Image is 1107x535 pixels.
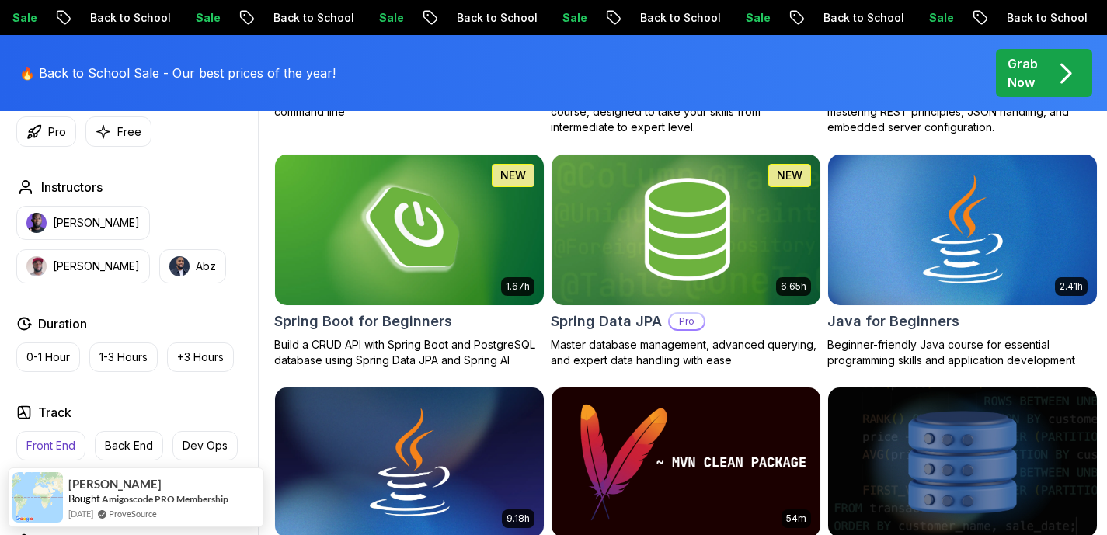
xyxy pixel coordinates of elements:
p: Dev Ops [183,438,228,453]
p: 1-3 Hours [99,349,148,365]
h2: Spring Data JPA [551,311,662,332]
a: Amigoscode PRO Membership [102,492,228,505]
p: Grab Now [1008,54,1038,92]
p: Sale [914,10,963,26]
p: Free [117,124,141,140]
button: Dev Ops [172,431,238,460]
p: 9.18h [507,512,530,525]
p: 2.41h [1060,280,1083,293]
img: instructor img [169,256,190,276]
img: Java for Beginners card [828,155,1097,305]
h2: Track [38,403,71,422]
p: 0-1 Hour [26,349,70,365]
p: NEW [500,168,526,183]
h2: Spring Boot for Beginners [274,311,452,332]
p: Build a CRUD API with Spring Boot and PostgreSQL database using Spring Data JPA and Spring AI [274,337,545,368]
img: instructor img [26,256,47,276]
p: Back End [105,438,153,453]
p: 6.65h [781,280,806,293]
p: Sale [547,10,597,26]
p: Back to School [808,10,914,26]
p: Sale [180,10,230,26]
img: Spring Data JPA card [552,155,820,305]
button: instructor imgAbz [159,249,226,283]
button: Back End [95,431,163,460]
button: Front End [16,431,85,460]
p: [PERSON_NAME] [53,259,140,274]
p: Beginner-friendly Java course for essential programming skills and application development [827,337,1098,368]
p: Back to School [258,10,364,26]
h2: Java for Beginners [827,311,959,332]
p: [PERSON_NAME] [53,215,140,231]
span: Bought [68,492,100,505]
button: 0-1 Hour [16,342,80,372]
p: 54m [786,512,806,525]
p: Pro [670,314,704,329]
p: Sale [730,10,780,26]
span: [DATE] [68,507,93,520]
button: instructor img[PERSON_NAME] [16,249,150,283]
a: Spring Boot for Beginners card1.67hNEWSpring Boot for BeginnersBuild a CRUD API with Spring Boot ... [274,154,545,368]
p: Dive deep into Spring Boot with our advanced course, designed to take your skills from intermedia... [551,89,821,135]
button: 1-3 Hours [89,342,158,372]
button: Pro [16,116,76,147]
img: provesource social proof notification image [12,472,63,523]
p: +3 Hours [177,349,224,365]
img: Spring Boot for Beginners card [275,155,544,305]
p: Front End [26,438,75,453]
p: Back to School [991,10,1097,26]
p: Abz [196,259,216,274]
p: 1.67h [506,280,530,293]
img: instructor img [26,213,47,233]
p: Back to School [75,10,180,26]
p: Pro [48,124,66,140]
button: Free [85,116,151,147]
p: Back to School [441,10,547,26]
p: Master database management, advanced querying, and expert data handling with ease [551,337,821,368]
button: +3 Hours [167,342,234,372]
span: [PERSON_NAME] [68,478,162,491]
h2: Duration [38,314,87,333]
a: ProveSource [109,507,157,520]
p: Learn to build robust, scalable APIs with Spring Boot, mastering REST principles, JSON handling, ... [827,89,1098,135]
a: Spring Data JPA card6.65hNEWSpring Data JPAProMaster database management, advanced querying, and ... [551,154,821,368]
p: 🔥 Back to School Sale - Our best prices of the year! [19,64,336,82]
p: Back to School [625,10,730,26]
button: instructor img[PERSON_NAME] [16,206,150,240]
a: Java for Beginners card2.41hJava for BeginnersBeginner-friendly Java course for essential program... [827,154,1098,368]
p: NEW [777,168,802,183]
h2: Instructors [41,178,103,196]
p: Sale [364,10,413,26]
